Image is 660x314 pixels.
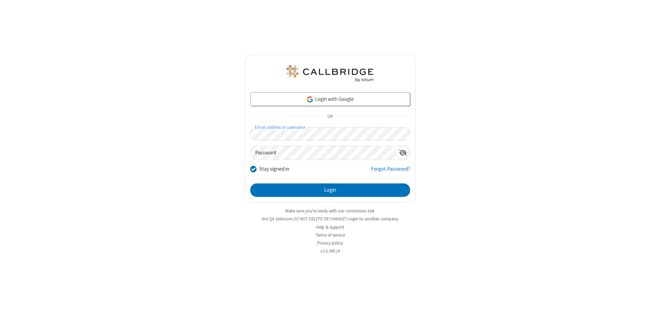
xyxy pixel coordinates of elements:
a: Help & support [316,224,344,230]
img: google-icon.png [306,96,314,103]
label: Stay signed in [259,165,289,173]
button: Login to another company [348,216,398,222]
button: Login [250,183,410,197]
img: QA Selenium DO NOT DELETE OR CHANGE [285,65,375,82]
a: Login with Google [250,92,410,106]
span: OR [324,112,336,122]
li: v2.6.349.14 [245,248,416,254]
li: Not QA Selenium DO NOT DELETE OR CHANGE? [245,216,416,222]
a: Forgot Password? [371,165,410,178]
input: Password [251,146,396,160]
a: Privacy policy [317,240,343,246]
a: Terms of service [316,232,345,238]
a: Make sure you're ready with our connection test [285,208,375,214]
div: Show password [396,146,410,159]
input: Email address or username [250,127,410,141]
